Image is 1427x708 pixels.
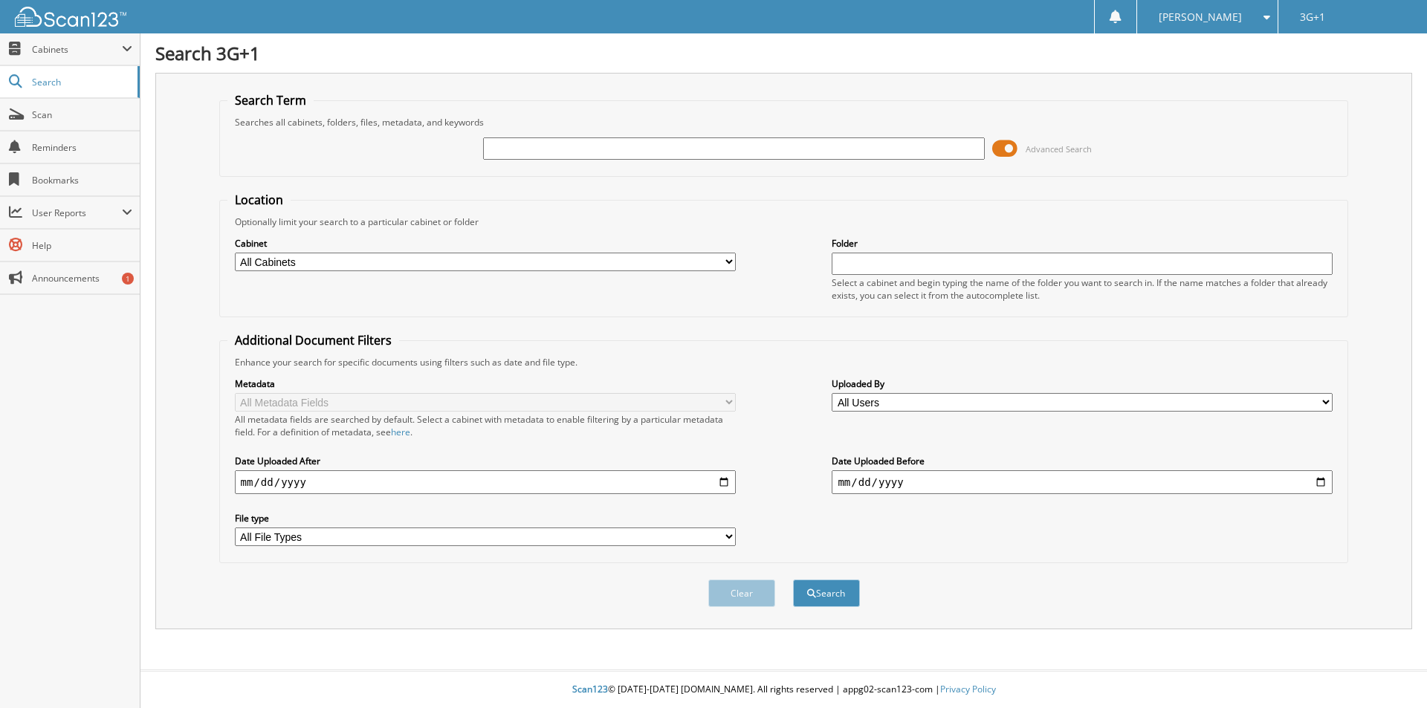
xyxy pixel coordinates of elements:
span: Reminders [32,141,132,154]
label: Metadata [235,377,736,390]
label: Cabinet [235,237,736,250]
span: User Reports [32,207,122,219]
span: Search [32,76,130,88]
div: All metadata fields are searched by default. Select a cabinet with metadata to enable filtering b... [235,413,736,438]
span: Advanced Search [1026,143,1092,155]
div: © [DATE]-[DATE] [DOMAIN_NAME]. All rights reserved | appg02-scan123-com | [140,672,1427,708]
span: Help [32,239,132,252]
legend: Search Term [227,92,314,108]
div: Optionally limit your search to a particular cabinet or folder [227,215,1341,228]
input: end [832,470,1333,494]
img: scan123-logo-white.svg [15,7,126,27]
div: Select a cabinet and begin typing the name of the folder you want to search in. If the name match... [832,276,1333,302]
h1: Search 3G+1 [155,41,1412,65]
button: Search [793,579,860,607]
button: Clear [708,579,775,607]
div: 1 [122,273,134,285]
a: Privacy Policy [940,683,996,695]
span: Scan [32,108,132,121]
div: Enhance your search for specific documents using filters such as date and file type. [227,356,1341,368]
label: Date Uploaded Before [832,455,1333,467]
label: Date Uploaded After [235,455,736,467]
label: File type [235,512,736,524]
a: here [391,426,410,438]
div: Searches all cabinets, folders, files, metadata, and keywords [227,116,1341,129]
label: Folder [832,237,1333,250]
label: Uploaded By [832,377,1333,390]
span: Bookmarks [32,174,132,186]
span: 3G+1 [1300,13,1325,22]
span: Scan123 [572,683,608,695]
span: Announcements [32,272,132,285]
input: start [235,470,736,494]
legend: Location [227,192,291,208]
legend: Additional Document Filters [227,332,399,348]
span: Cabinets [32,43,122,56]
span: [PERSON_NAME] [1159,13,1242,22]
